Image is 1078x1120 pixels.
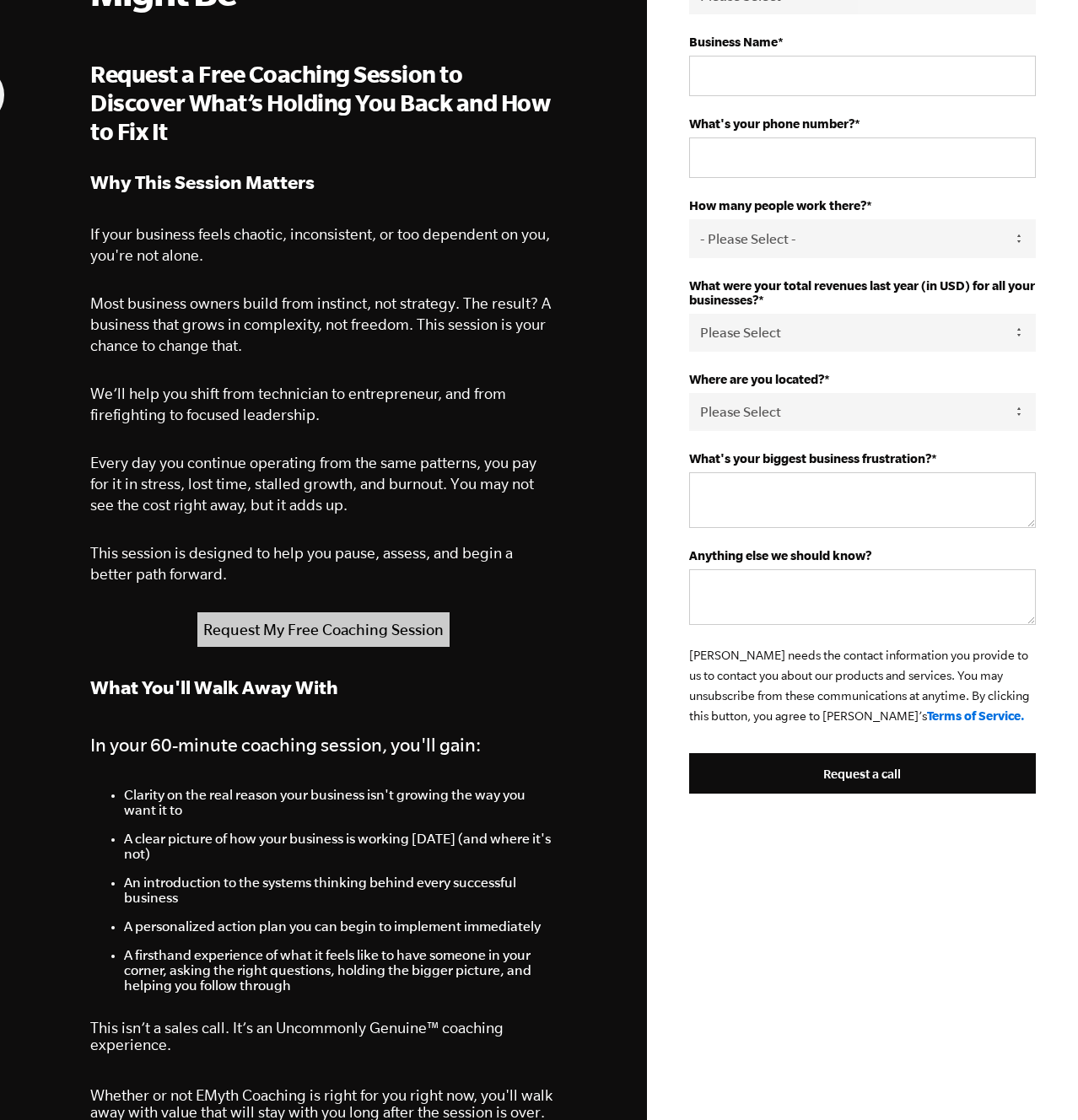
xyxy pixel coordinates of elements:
[124,947,531,993] span: A firsthand experience of what it feels like to have someone in your corner, asking the right que...
[689,451,931,466] strong: What's your biggest business frustration?
[90,294,551,354] span: Most business owners build from instinct, not strategy. The result? A business that grows in comp...
[124,831,551,861] span: A clear picture of how your business is working [DATE] (and where it's not)
[90,1020,556,1053] p: This isn’t a sales call. It’s an Uncommonly Genuine™ coaching experience.
[689,753,1036,794] input: Request a call
[689,35,778,49] strong: Business Name
[90,171,315,192] strong: Why This Session Matters
[90,544,513,583] span: This session is designed to help you pause, assess, and begin a better path forward.
[689,548,871,563] strong: Anything else we should know?
[689,198,866,213] strong: How many people work there?
[197,612,450,647] a: Request My Free Coaching Session
[124,918,541,934] span: A personalized action plan you can begin to implement immediately
[689,372,824,386] strong: Where are you located?
[124,787,526,817] span: Clarity on the real reason your business isn't growing the way you want it to
[90,225,550,264] span: If your business feels chaotic, inconsistent, or too dependent on you, you're not alone.
[994,1039,1078,1120] iframe: Chat Widget
[90,61,550,144] span: Request a Free Coaching Session to Discover What’s Holding You Back and How to Fix It
[90,676,338,697] strong: What You'll Walk Away With
[927,708,1025,723] a: Terms of Service.
[90,454,536,514] span: Every day you continue operating from the same patterns, you pay for it in stress, lost time, sta...
[124,875,516,905] span: An introduction to the systems thinking behind every successful business
[689,116,854,131] strong: What's your phone number?
[689,645,1036,726] p: [PERSON_NAME] needs the contact information you provide to us to contact you about our products a...
[689,278,1035,307] strong: What were your total revenues last year (in USD) for all your businesses?
[90,385,506,423] span: We’ll help you shift from technician to entrepreneur, and from firefighting to focused leadership.
[90,730,556,760] h4: In your 60-minute coaching session, you'll gain:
